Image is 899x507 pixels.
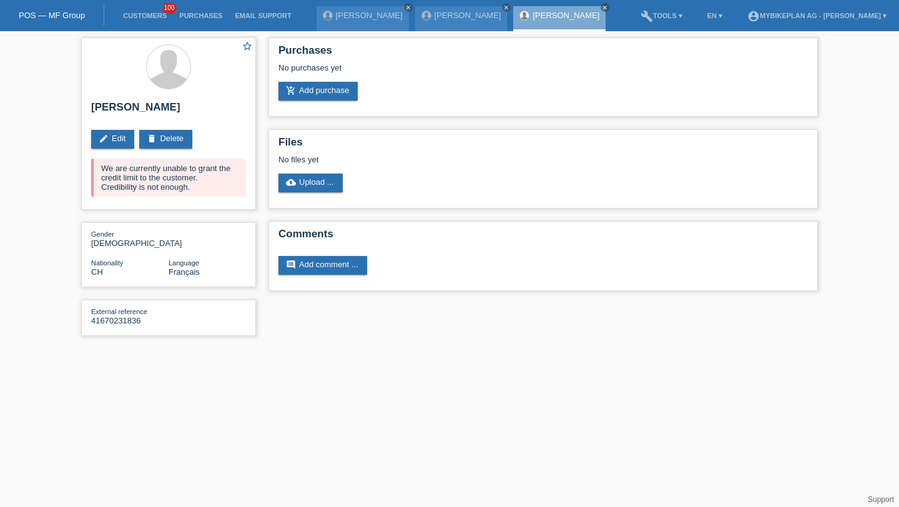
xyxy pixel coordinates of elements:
[19,11,85,20] a: POS — MF Group
[91,229,169,248] div: [DEMOGRAPHIC_DATA]
[641,10,653,22] i: build
[91,159,246,197] div: We are currently unable to grant the credit limit to the customer. Credibility is not enough.
[435,11,501,20] a: [PERSON_NAME]
[91,230,114,238] span: Gender
[404,3,413,12] a: close
[533,11,599,20] a: [PERSON_NAME]
[117,12,173,19] a: Customers
[278,155,660,164] div: No files yet
[286,86,296,96] i: add_shopping_cart
[242,41,253,52] i: star_border
[278,63,808,82] div: No purchases yet
[741,12,893,19] a: account_circleMybikeplan AG - [PERSON_NAME] ▾
[602,4,608,11] i: close
[278,136,808,155] h2: Files
[228,12,297,19] a: Email Support
[139,130,192,149] a: deleteDelete
[91,101,246,120] h2: [PERSON_NAME]
[169,267,200,277] span: Français
[286,260,296,270] i: comment
[405,4,411,11] i: close
[99,134,109,144] i: edit
[242,41,253,54] a: star_border
[91,267,103,277] span: Switzerland
[278,44,808,63] h2: Purchases
[278,228,808,247] h2: Comments
[336,11,403,20] a: [PERSON_NAME]
[286,177,296,187] i: cloud_upload
[701,12,729,19] a: EN ▾
[278,174,343,192] a: cloud_uploadUpload ...
[91,259,123,267] span: Nationality
[147,134,157,144] i: delete
[868,495,894,504] a: Support
[278,256,367,275] a: commentAdd comment ...
[502,3,511,12] a: close
[91,307,169,325] div: 41670231836
[169,259,199,267] span: Language
[503,4,509,11] i: close
[747,10,760,22] i: account_circle
[91,130,134,149] a: editEdit
[601,3,609,12] a: close
[91,308,147,315] span: External reference
[162,3,177,14] span: 100
[173,12,228,19] a: Purchases
[278,82,358,101] a: add_shopping_cartAdd purchase
[634,12,689,19] a: buildTools ▾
